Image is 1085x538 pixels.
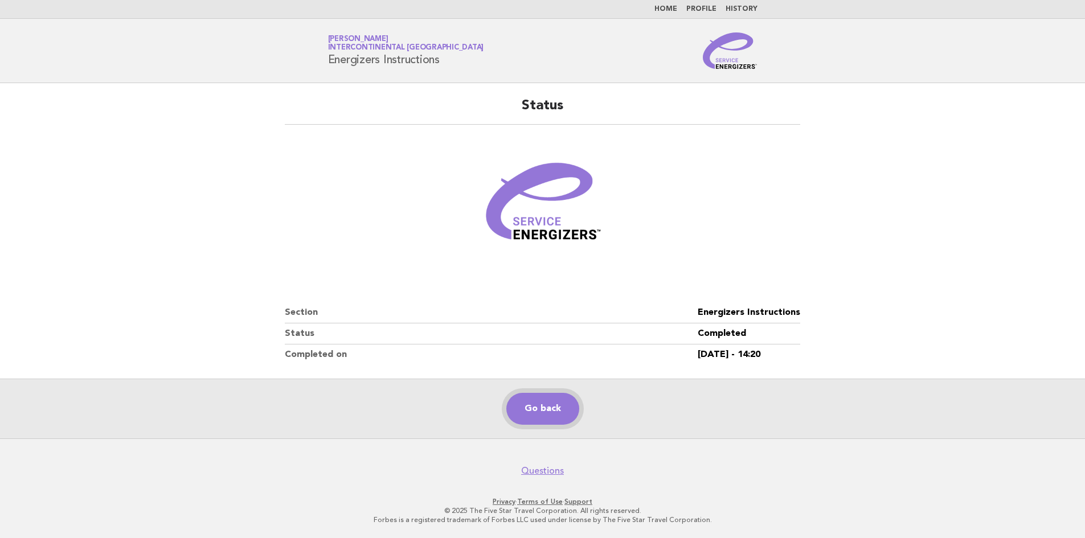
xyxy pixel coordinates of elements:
[194,497,891,506] p: · ·
[698,344,800,365] dd: [DATE] - 14:20
[194,515,891,524] p: Forbes is a registered trademark of Forbes LLC used under license by The Five Star Travel Corpora...
[285,97,800,125] h2: Status
[698,302,800,323] dd: Energizers Instructions
[703,32,758,69] img: Service Energizers
[521,465,564,477] a: Questions
[493,498,515,506] a: Privacy
[194,506,891,515] p: © 2025 The Five Star Travel Corporation. All rights reserved.
[726,6,758,13] a: History
[654,6,677,13] a: Home
[686,6,716,13] a: Profile
[328,35,484,51] a: [PERSON_NAME]InterContinental [GEOGRAPHIC_DATA]
[285,323,698,344] dt: Status
[698,323,800,344] dd: Completed
[285,344,698,365] dt: Completed on
[328,44,484,52] span: InterContinental [GEOGRAPHIC_DATA]
[474,138,611,275] img: Verified
[506,393,579,425] a: Go back
[517,498,563,506] a: Terms of Use
[328,36,484,65] h1: Energizers Instructions
[564,498,592,506] a: Support
[285,302,698,323] dt: Section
